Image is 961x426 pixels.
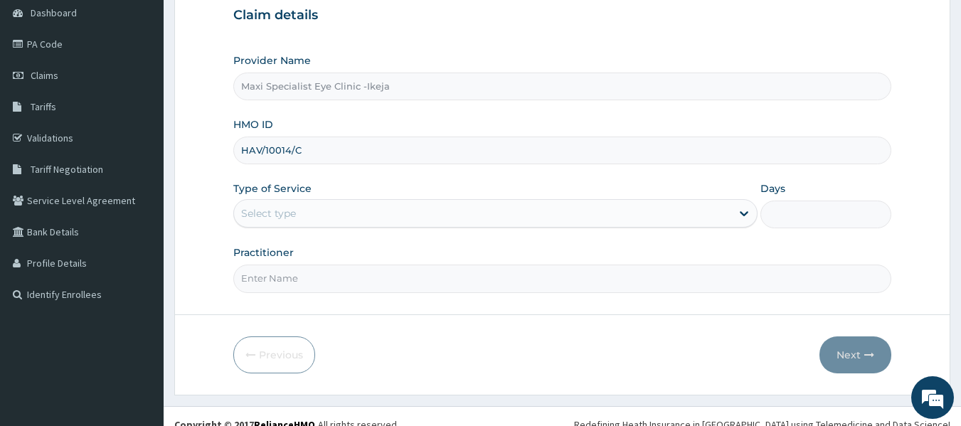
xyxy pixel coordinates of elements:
[233,7,267,41] div: Minimize live chat window
[233,265,892,292] input: Enter Name
[233,245,294,260] label: Practitioner
[7,279,271,329] textarea: Type your message and hit 'Enter'
[233,117,273,132] label: HMO ID
[819,336,891,373] button: Next
[760,181,785,196] label: Days
[233,336,315,373] button: Previous
[31,6,77,19] span: Dashboard
[31,163,103,176] span: Tariff Negotiation
[233,53,311,68] label: Provider Name
[233,8,892,23] h3: Claim details
[31,69,58,82] span: Claims
[83,124,196,268] span: We're online!
[233,137,892,164] input: Enter HMO ID
[241,206,296,220] div: Select type
[26,71,58,107] img: d_794563401_company_1708531726252_794563401
[31,100,56,113] span: Tariffs
[74,80,239,98] div: Chat with us now
[233,181,312,196] label: Type of Service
